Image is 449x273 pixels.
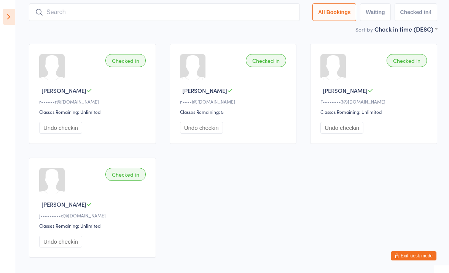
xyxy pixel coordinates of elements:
div: Check in time (DESC) [374,25,437,33]
span: [PERSON_NAME] [41,86,86,94]
button: All Bookings [312,3,357,21]
button: Exit kiosk mode [391,251,436,260]
div: r••••••r@[DOMAIN_NAME] [39,98,148,105]
button: Undo checkin [39,122,82,134]
div: Checked in [105,168,146,181]
div: Classes Remaining: 5 [180,109,289,115]
div: 4 [428,9,431,15]
div: F••••••••3@[DOMAIN_NAME] [320,98,429,105]
div: j•••••••••d@[DOMAIN_NAME] [39,212,148,219]
label: Sort by [355,26,373,33]
span: [PERSON_NAME] [182,86,227,94]
span: [PERSON_NAME] [323,86,368,94]
button: Undo checkin [180,122,223,134]
button: Undo checkin [320,122,363,134]
div: Classes Remaining: Unlimited [39,109,148,115]
div: Checked in [387,54,427,67]
div: n••••i@[DOMAIN_NAME] [180,98,289,105]
button: Undo checkin [39,236,82,247]
button: Checked in4 [395,3,438,21]
span: [PERSON_NAME] [41,200,86,208]
div: Checked in [105,54,146,67]
div: Classes Remaining: Unlimited [39,222,148,229]
input: Search [29,3,300,21]
button: Waiting [360,3,390,21]
div: Checked in [246,54,286,67]
div: Classes Remaining: Unlimited [320,109,429,115]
